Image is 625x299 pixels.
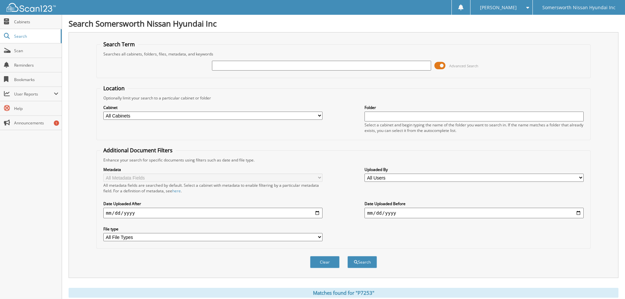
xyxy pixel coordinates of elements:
label: Uploaded By [365,167,584,172]
div: Matches found for "P7253" [69,288,618,298]
legend: Location [100,85,128,92]
span: Scan [14,48,58,53]
label: File type [103,226,323,232]
span: User Reports [14,91,54,97]
span: Somersworth Nissan Hyundai Inc [542,6,615,10]
img: scan123-logo-white.svg [7,3,56,12]
label: Metadata [103,167,323,172]
div: Select a cabinet and begin typing the name of the folder you want to search in. If the name match... [365,122,584,133]
span: Advanced Search [449,63,478,68]
label: Date Uploaded Before [365,201,584,206]
span: Reminders [14,62,58,68]
span: Bookmarks [14,77,58,82]
span: Help [14,106,58,111]
div: 1 [54,120,59,126]
button: Clear [310,256,340,268]
legend: Search Term [100,41,138,48]
div: All metadata fields are searched by default. Select a cabinet with metadata to enable filtering b... [103,182,323,194]
legend: Additional Document Filters [100,147,176,154]
input: end [365,208,584,218]
label: Folder [365,105,584,110]
iframe: Chat Widget [592,267,625,299]
button: Search [347,256,377,268]
input: start [103,208,323,218]
span: Cabinets [14,19,58,25]
div: Enhance your search for specific documents using filters such as date and file type. [100,157,587,163]
h1: Search Somersworth Nissan Hyundai Inc [69,18,618,29]
label: Date Uploaded After [103,201,323,206]
span: Search [14,33,57,39]
div: Searches all cabinets, folders, files, metadata, and keywords [100,51,587,57]
label: Cabinet [103,105,323,110]
a: here [172,188,181,194]
div: Optionally limit your search to a particular cabinet or folder [100,95,587,101]
span: Announcements [14,120,58,126]
span: [PERSON_NAME] [480,6,517,10]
